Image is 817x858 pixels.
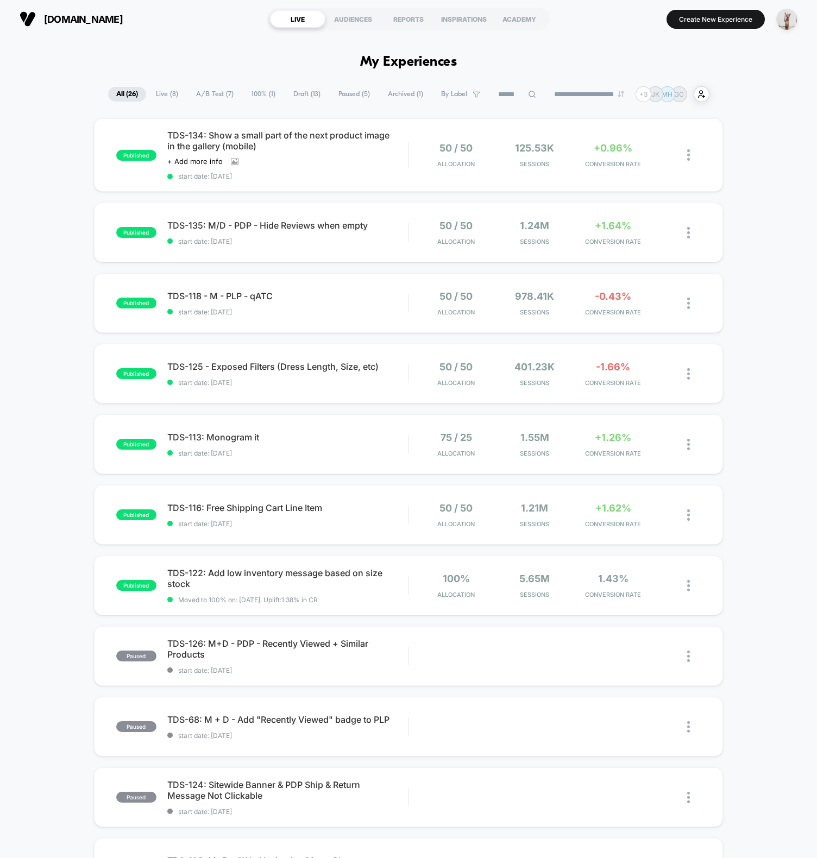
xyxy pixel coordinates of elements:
p: MH [662,90,673,98]
span: published [116,227,156,238]
span: 1.24M [520,220,549,231]
span: Allocation [437,160,475,168]
span: +1.64% [595,220,631,231]
span: CONVERSION RATE [576,591,649,598]
img: ppic [776,9,797,30]
span: Sessions [498,591,571,598]
span: Archived ( 1 ) [380,87,431,102]
span: 5.65M [519,573,550,584]
span: Paused ( 5 ) [330,87,378,102]
span: Live ( 8 ) [148,87,186,102]
span: 1.21M [521,502,548,514]
span: TDS-124: Sitewide Banner & PDP Ship & Return Message Not Clickable [167,779,408,801]
div: REPORTS [381,10,436,28]
span: TDS-135: M/D - PDP - Hide Reviews when empty [167,220,408,231]
span: TDS-126: M+D - PDP - Recently Viewed + Similar Products [167,638,408,660]
span: published [116,509,156,520]
span: Sessions [498,308,571,316]
span: CONVERSION RATE [576,450,649,457]
span: Allocation [437,308,475,316]
span: +0.96% [594,142,632,154]
span: paused [116,721,156,732]
span: 125.53k [515,142,554,154]
span: 50 / 50 [439,142,473,154]
span: 401.23k [514,361,555,373]
img: close [687,149,690,161]
span: start date: [DATE] [167,666,408,674]
span: 50 / 50 [439,502,473,514]
span: 978.41k [515,291,554,302]
span: -1.66% [596,361,630,373]
span: 100% [443,573,470,584]
span: 75 / 25 [441,432,472,443]
img: close [687,439,690,450]
img: close [687,368,690,380]
span: 100% ( 1 ) [243,87,284,102]
span: CONVERSION RATE [576,520,649,528]
span: +1.26% [595,432,631,443]
h1: My Experiences [360,54,457,70]
span: published [116,439,156,450]
span: TDS-116: Free Shipping Cart Line Item [167,502,408,513]
span: TDS-118 - M - PLP - qATC [167,291,408,301]
p: GC [674,90,684,98]
span: CONVERSION RATE [576,308,649,316]
p: JK [651,90,659,98]
span: start date: [DATE] [167,449,408,457]
span: Allocation [437,591,475,598]
span: Sessions [498,238,571,245]
span: Allocation [437,520,475,528]
span: Allocation [437,379,475,387]
span: published [116,298,156,308]
button: Create New Experience [667,10,765,29]
span: All ( 26 ) [108,87,146,102]
span: By Label [441,90,467,98]
span: TDS-134: Show a small part of the next product image in the gallery (mobile) [167,130,408,152]
img: close [687,580,690,591]
span: Allocation [437,450,475,457]
span: paused [116,792,156,803]
span: 50 / 50 [439,361,473,373]
img: close [687,298,690,309]
div: + 3 [636,86,651,102]
span: start date: [DATE] [167,807,408,816]
span: Sessions [498,379,571,387]
span: TDS-68: M + D - Add "Recently Viewed" badge to PLP [167,714,408,725]
img: end [618,91,624,97]
button: ppic [773,8,801,30]
span: 1.55M [520,432,549,443]
span: TDS-113: Monogram it [167,432,408,443]
div: LIVE [270,10,325,28]
span: Sessions [498,160,571,168]
span: 1.43% [598,573,629,584]
span: + Add more info [167,157,223,166]
span: published [116,580,156,591]
img: close [687,227,690,238]
span: CONVERSION RATE [576,238,649,245]
span: start date: [DATE] [167,172,408,180]
span: published [116,368,156,379]
span: 50 / 50 [439,291,473,302]
div: INSPIRATIONS [436,10,492,28]
img: Visually logo [20,11,36,27]
span: Allocation [437,238,475,245]
button: [DOMAIN_NAME] [16,10,126,28]
span: start date: [DATE] [167,237,408,245]
img: close [687,792,690,803]
span: Draft ( 13 ) [285,87,329,102]
span: +1.62% [595,502,631,514]
span: TDS-125 - Exposed Filters (Dress Length, Size, etc) [167,361,408,372]
img: close [687,721,690,733]
span: A/B Test ( 7 ) [188,87,242,102]
span: Sessions [498,520,571,528]
span: [DOMAIN_NAME] [44,14,123,25]
img: close [687,651,690,662]
span: Moved to 100% on: [DATE] . Uplift: 1.38% in CR [178,596,318,604]
div: AUDIENCES [325,10,381,28]
span: -0.43% [595,291,631,302]
span: paused [116,651,156,661]
span: published [116,150,156,161]
div: ACADEMY [492,10,547,28]
span: start date: [DATE] [167,378,408,387]
span: CONVERSION RATE [576,160,649,168]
